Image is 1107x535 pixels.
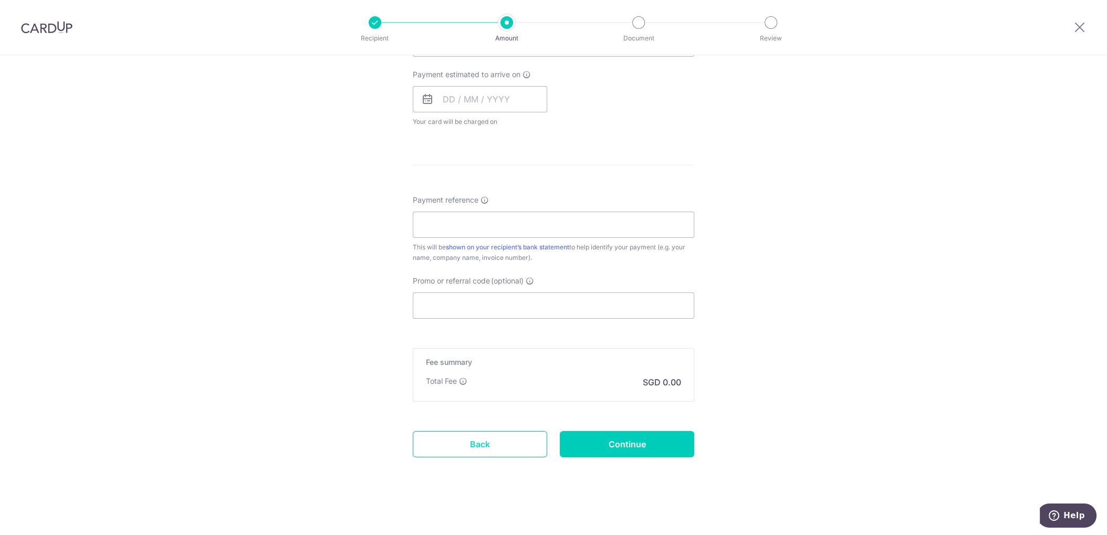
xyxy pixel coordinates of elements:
p: Amount [468,33,546,44]
p: Document [600,33,677,44]
span: Promo or referral code [413,276,490,286]
span: Your card will be charged on [413,117,547,127]
span: Payment estimated to arrive on [413,69,520,80]
iframe: Opens a widget where you can find more information [1040,503,1096,530]
p: Review [732,33,810,44]
span: (optional) [491,276,524,286]
a: Back [413,431,547,457]
h5: Fee summary [426,357,681,368]
p: Total Fee [426,376,457,386]
input: DD / MM / YYYY [413,86,547,112]
input: Continue [560,431,694,457]
img: CardUp [21,21,72,34]
p: SGD 0.00 [643,376,681,389]
p: Recipient [336,33,414,44]
a: shown on your recipient’s bank statement [446,243,569,251]
div: This will be to help identify your payment (e.g. your name, company name, invoice number). [413,242,694,263]
span: Payment reference [413,195,478,205]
